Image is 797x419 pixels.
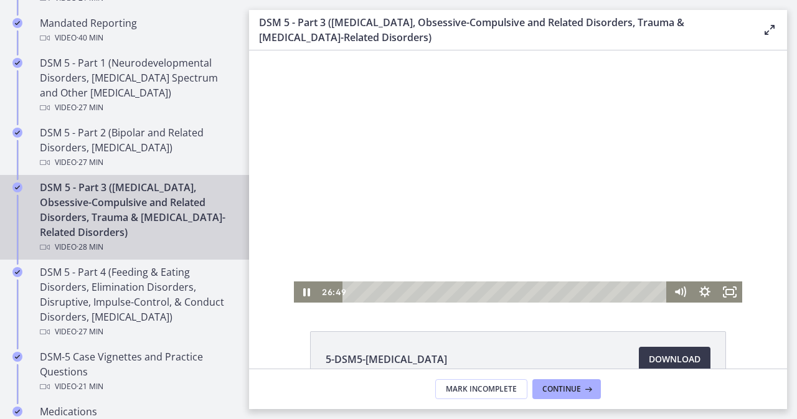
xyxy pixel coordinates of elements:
[40,379,234,394] div: Video
[40,55,234,115] div: DSM 5 - Part 1 (Neurodevelopmental Disorders, [MEDICAL_DATA] Spectrum and Other [MEDICAL_DATA])
[40,125,234,170] div: DSM 5 - Part 2 (Bipolar and Related Disorders, [MEDICAL_DATA])
[532,379,601,399] button: Continue
[77,155,103,170] span: · 27 min
[77,379,103,394] span: · 21 min
[12,58,22,68] i: Completed
[435,379,527,399] button: Mark Incomplete
[639,347,710,372] a: Download
[418,231,443,252] button: Mute
[12,182,22,192] i: Completed
[40,240,234,255] div: Video
[542,384,581,394] span: Continue
[443,231,468,252] button: Show settings menu
[12,352,22,362] i: Completed
[40,155,234,170] div: Video
[77,324,103,339] span: · 27 min
[446,384,517,394] span: Mark Incomplete
[40,16,234,45] div: Mandated Reporting
[40,31,234,45] div: Video
[77,100,103,115] span: · 27 min
[40,324,234,339] div: Video
[40,100,234,115] div: Video
[12,18,22,28] i: Completed
[40,349,234,394] div: DSM-5 Case Vignettes and Practice Questions
[249,50,787,303] iframe: Video Lesson
[12,128,22,138] i: Completed
[77,31,103,45] span: · 40 min
[259,15,742,45] h3: DSM 5 - Part 3 ([MEDICAL_DATA], Obsessive-Compulsive and Related Disorders, Trauma & [MEDICAL_DAT...
[77,240,103,255] span: · 28 min
[12,407,22,417] i: Completed
[12,267,22,277] i: Completed
[40,265,234,339] div: DSM 5 - Part 4 (Feeding & Eating Disorders, Elimination Disorders, Disruptive, Impulse-Control, &...
[326,352,447,367] span: 5-DSM5-[MEDICAL_DATA]
[40,180,234,255] div: DSM 5 - Part 3 ([MEDICAL_DATA], Obsessive-Compulsive and Related Disorders, Trauma & [MEDICAL_DAT...
[468,231,493,252] button: Fullscreen
[649,352,700,367] span: Download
